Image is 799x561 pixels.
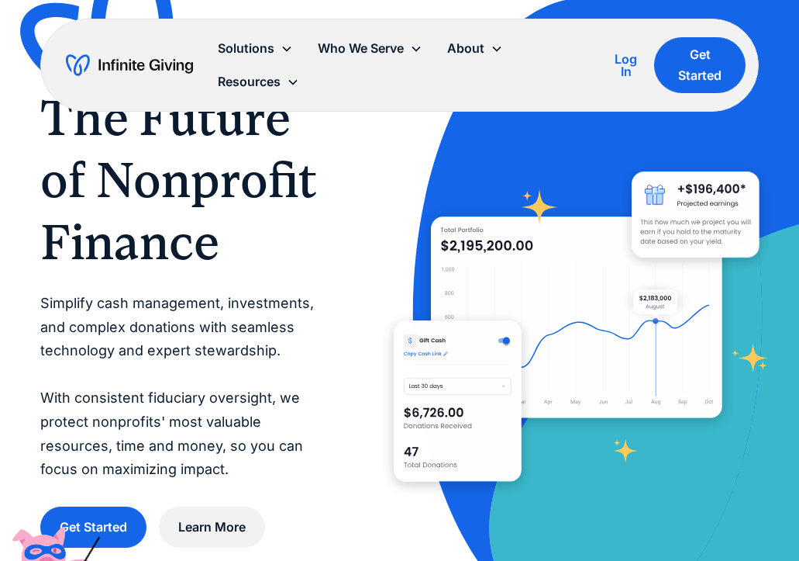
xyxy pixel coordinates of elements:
div: Resources [205,65,312,99]
img: nonprofit donation platform [431,216,723,418]
div: Resources [218,71,281,92]
div: Solutions [218,38,274,59]
div: Who We Serve [305,32,435,65]
img: donation software for nonprofits [394,320,522,482]
div: Who We Serve [318,38,404,59]
a: Log In [610,50,642,81]
p: Simplify cash management, investments, and complex donations with seamless technology and expert ... [40,292,332,482]
a: Learn More [159,507,265,548]
div: Log In [610,53,642,78]
div: About [447,38,484,59]
h1: The Future of Nonprofit Finance [40,87,332,273]
a: Get Started [654,37,746,93]
div: About [435,32,515,65]
a: Get Started [40,507,146,548]
a: home [66,53,194,78]
img: fundraising star [732,344,768,372]
div: Solutions [205,32,305,65]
